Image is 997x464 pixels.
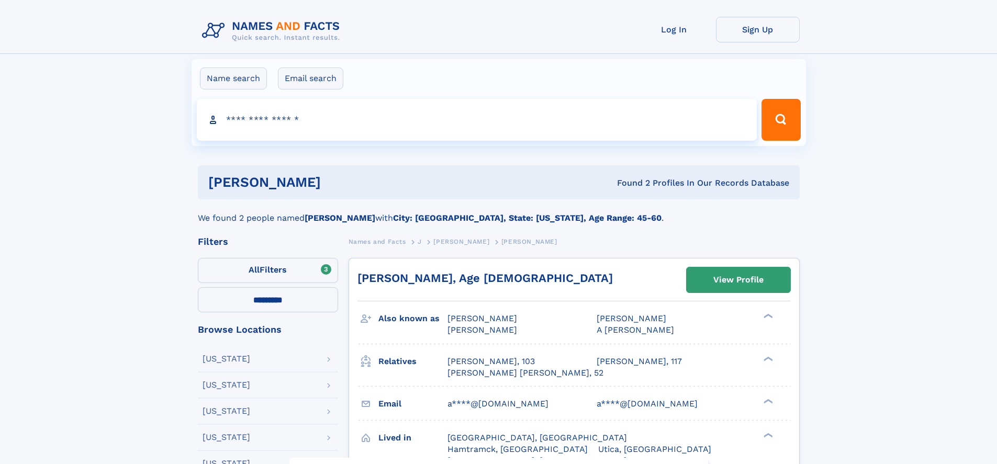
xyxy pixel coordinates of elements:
h3: Relatives [378,353,447,370]
a: [PERSON_NAME], 117 [597,356,682,367]
div: Found 2 Profiles In Our Records Database [469,177,789,189]
span: J [418,238,422,245]
a: [PERSON_NAME], Age [DEMOGRAPHIC_DATA] [357,271,613,285]
button: Search Button [761,99,800,141]
a: [PERSON_NAME] [PERSON_NAME], 52 [447,367,603,379]
a: J [418,235,422,248]
h3: Email [378,395,447,413]
a: Log In [632,17,716,42]
div: [US_STATE] [203,407,250,415]
div: We found 2 people named with . [198,199,800,224]
span: [PERSON_NAME] [447,325,517,335]
h1: [PERSON_NAME] [208,176,469,189]
input: search input [197,99,757,141]
a: [PERSON_NAME], 103 [447,356,535,367]
div: [US_STATE] [203,381,250,389]
div: Filters [198,237,338,246]
label: Email search [278,67,343,89]
b: City: [GEOGRAPHIC_DATA], State: [US_STATE], Age Range: 45-60 [393,213,662,223]
img: Logo Names and Facts [198,17,349,45]
h3: Lived in [378,429,447,447]
div: [US_STATE] [203,433,250,442]
span: A [PERSON_NAME] [597,325,674,335]
span: Hamtramck, [GEOGRAPHIC_DATA] [447,444,588,454]
a: Sign Up [716,17,800,42]
div: ❯ [761,432,774,438]
span: [GEOGRAPHIC_DATA], [GEOGRAPHIC_DATA] [447,433,627,443]
div: Browse Locations [198,325,338,334]
a: Names and Facts [349,235,406,248]
label: Name search [200,67,267,89]
div: ❯ [761,355,774,362]
span: [PERSON_NAME] [501,238,557,245]
span: Utica, [GEOGRAPHIC_DATA] [598,444,711,454]
span: [PERSON_NAME] [597,313,666,323]
h3: Also known as [378,310,447,327]
div: ❯ [761,398,774,404]
div: [US_STATE] [203,355,250,363]
label: Filters [198,258,338,283]
span: [PERSON_NAME] [447,313,517,323]
span: [PERSON_NAME] [433,238,489,245]
a: View Profile [687,267,790,292]
a: [PERSON_NAME] [433,235,489,248]
div: ❯ [761,313,774,320]
div: View Profile [713,268,764,292]
span: All [249,265,260,275]
b: [PERSON_NAME] [305,213,375,223]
